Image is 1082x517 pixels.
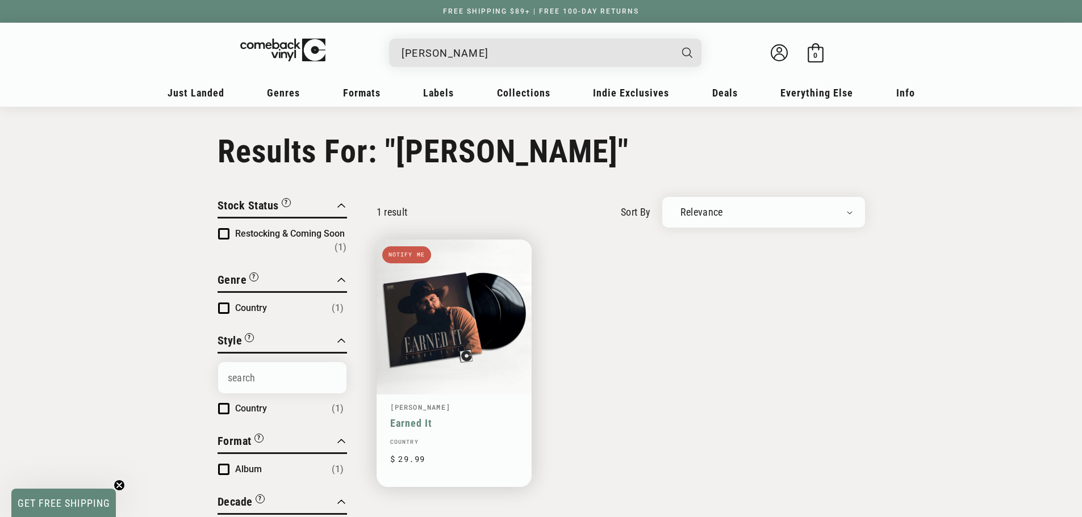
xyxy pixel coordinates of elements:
span: Labels [423,87,454,99]
button: Filter by Format [218,432,264,452]
button: Close teaser [114,480,125,491]
span: Just Landed [168,87,224,99]
span: GET FREE SHIPPING [18,497,110,509]
span: Formats [343,87,381,99]
span: 0 [813,51,817,60]
div: GET FREE SHIPPINGClose teaser [11,489,116,517]
span: Everything Else [780,87,853,99]
span: Decade [218,495,253,508]
span: Collections [497,87,550,99]
span: Number of products: (1) [332,301,344,315]
span: Country [235,302,267,313]
span: Number of products: (1) [335,241,346,254]
span: Deals [712,87,738,99]
button: Filter by Stock Status [218,197,291,217]
span: Stock Status [218,199,279,212]
span: Restocking & Coming Soon [235,228,345,239]
span: Number of products: (1) [332,402,344,415]
button: Search [672,39,703,67]
p: 1 result [377,206,408,218]
button: Filter by Style [218,332,254,352]
a: Earned It [390,417,518,429]
span: Country [235,403,267,414]
span: Album [235,464,262,474]
input: When autocomplete results are available use up and down arrows to review and enter to select [402,41,671,65]
div: Search [389,39,701,67]
a: [PERSON_NAME] [390,402,451,411]
span: Genres [267,87,300,99]
span: Number of products: (1) [332,463,344,476]
button: Filter by Decade [218,493,265,513]
span: Genre [218,273,247,287]
span: Style [218,334,243,347]
h1: Results For: "[PERSON_NAME]" [218,133,865,170]
span: Format [218,434,252,448]
label: sort by [621,204,651,220]
input: Search Options [218,362,346,393]
button: Filter by Genre [218,271,259,291]
span: Info [896,87,915,99]
span: Indie Exclusives [593,87,669,99]
a: FREE SHIPPING $89+ | FREE 100-DAY RETURNS [432,7,650,15]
